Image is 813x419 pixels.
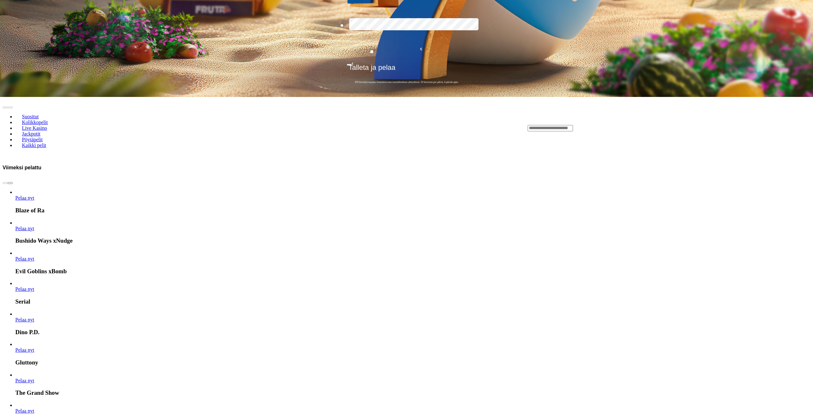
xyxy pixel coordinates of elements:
[15,311,810,336] article: Dino P.D.
[19,125,50,131] span: Live Kasino
[15,286,34,292] a: Serial
[388,17,425,36] label: €150
[15,226,34,231] a: Bushido Ways xNudge
[15,256,34,261] span: Pelaa nyt
[15,256,34,261] a: Evil Goblins xBomb
[15,129,47,138] a: Jackpotit
[15,317,34,322] a: Dino P.D.
[528,125,573,131] input: Search
[347,80,466,84] span: 200 kierrätysvapaata ilmaiskierrosta ensitalletuksen yhteydessä. 50 kierrosta per päivä, 4 päivän...
[19,120,50,125] span: Kolikkopelit
[15,408,34,414] a: Chicken Man
[19,143,49,148] span: Kaikki pelit
[15,372,810,397] article: The Grand Show
[15,195,34,201] a: Blaze of Ra
[15,268,810,275] h3: Evil Goblins xBomb
[15,359,810,366] h3: Gluttony
[15,329,810,336] h3: Dino P.D.
[352,62,354,65] span: €
[15,189,810,214] article: Blaze of Ra
[15,347,34,353] a: Gluttony
[3,107,8,108] button: prev slide
[15,195,34,201] span: Pelaa nyt
[8,182,13,184] button: next slide
[15,112,45,121] a: Suositut
[15,220,810,245] article: Bushido Ways xNudge
[15,237,810,244] h3: Bushido Ways xNudge
[15,342,810,366] article: Gluttony
[429,17,466,36] label: €250
[15,123,54,133] a: Live Kasino
[15,378,34,383] span: Pelaa nyt
[3,97,810,159] header: Lobby
[15,281,810,305] article: Serial
[15,347,34,353] span: Pelaa nyt
[15,389,810,396] h3: The Grand Show
[15,135,49,144] a: Pöytäpelit
[19,114,41,119] span: Suositut
[3,103,515,153] nav: Lobby
[15,378,34,383] a: The Grand Show
[3,165,41,171] h3: Viimeksi pelattu
[15,286,34,292] span: Pelaa nyt
[15,226,34,231] span: Pelaa nyt
[15,207,810,214] h3: Blaze of Ra
[349,63,395,76] span: Talleta ja pelaa
[348,17,384,36] label: €50
[420,46,422,52] span: €
[19,131,43,136] span: Jackpotit
[15,408,34,414] span: Pelaa nyt
[15,117,54,127] a: Kolikkopelit
[8,107,13,108] button: next slide
[15,250,810,275] article: Evil Goblins xBomb
[15,140,53,150] a: Kaikki pelit
[15,317,34,322] span: Pelaa nyt
[347,63,466,77] button: Talleta ja pelaa
[3,182,8,184] button: prev slide
[15,298,810,305] h3: Serial
[19,137,45,142] span: Pöytäpelit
